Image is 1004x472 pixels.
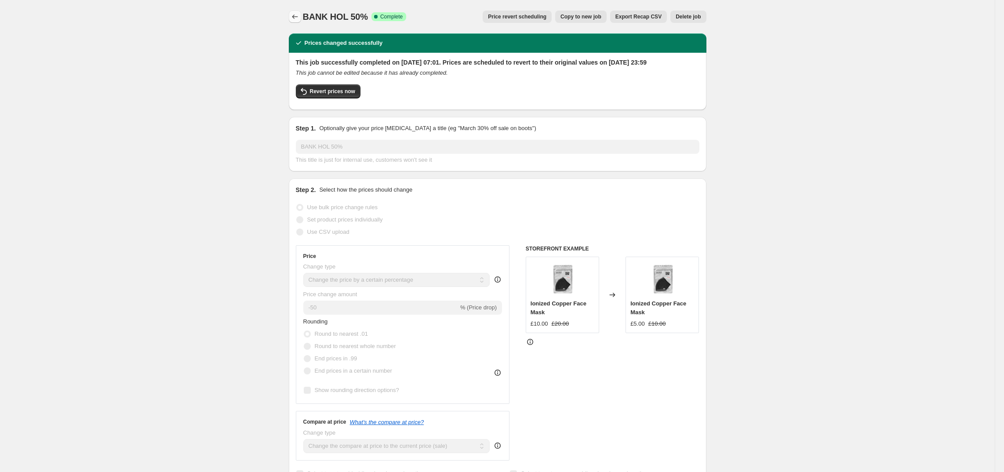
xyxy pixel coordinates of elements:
[303,318,328,325] span: Rounding
[493,275,502,284] div: help
[315,343,396,349] span: Round to nearest whole number
[531,320,548,328] div: £10.00
[303,263,336,270] span: Change type
[630,320,645,328] div: £5.00
[488,13,546,20] span: Price revert scheduling
[303,429,336,436] span: Change type
[670,11,706,23] button: Delete job
[307,216,383,223] span: Set product prices individually
[303,418,346,425] h3: Compare at price
[303,301,458,315] input: -15
[303,12,368,22] span: BANK HOL 50%
[296,124,316,133] h2: Step 1.
[350,419,424,425] button: What's the compare at price?
[303,291,357,298] span: Price change amount
[676,13,701,20] span: Delete job
[380,13,403,20] span: Complete
[555,11,607,23] button: Copy to new job
[296,156,432,163] span: This title is just for internal use, customers won't see it
[296,140,699,154] input: 30% off holiday sale
[526,245,699,252] h6: STOREFRONT EXAMPLE
[560,13,601,20] span: Copy to new job
[319,124,536,133] p: Optionally give your price [MEDICAL_DATA] a title (eg "March 30% off sale on boots")
[483,11,552,23] button: Price revert scheduling
[296,185,316,194] h2: Step 2.
[307,229,349,235] span: Use CSV upload
[315,330,368,337] span: Round to nearest .01
[545,261,580,297] img: FaceMaskPDP_1Primary_80x.jpg
[645,261,680,297] img: FaceMaskPDP_1Primary_80x.jpg
[307,204,378,211] span: Use bulk price change rules
[610,11,667,23] button: Export Recap CSV
[296,69,448,76] i: This job cannot be edited because it has already completed.
[296,58,699,67] h2: This job successfully completed on [DATE] 07:01. Prices are scheduled to revert to their original...
[315,355,357,362] span: End prices in .99
[630,300,686,316] span: Ionized Copper Face Mask
[615,13,662,20] span: Export Recap CSV
[296,84,360,98] button: Revert prices now
[319,185,412,194] p: Select how the prices should change
[552,320,569,328] strike: £20.00
[648,320,666,328] strike: £10.00
[315,367,392,374] span: End prices in a certain number
[289,11,301,23] button: Price change jobs
[493,441,502,450] div: help
[310,88,355,95] span: Revert prices now
[315,387,399,393] span: Show rounding direction options?
[460,304,497,311] span: % (Price drop)
[531,300,586,316] span: Ionized Copper Face Mask
[305,39,383,47] h2: Prices changed successfully
[303,253,316,260] h3: Price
